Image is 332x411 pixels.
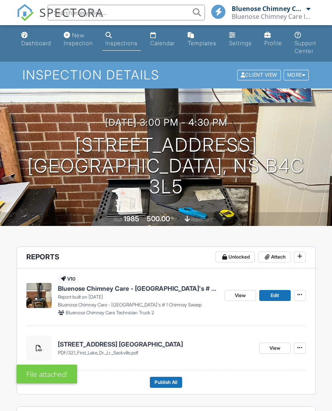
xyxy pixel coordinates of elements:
div: Inspections [105,40,138,46]
div: New Inspection [64,32,93,46]
div: Client View [237,70,281,81]
a: Client View [236,72,283,77]
div: 1985 [124,215,139,223]
a: Support Center [291,28,319,59]
a: Settings [226,28,255,51]
h1: Inspection Details [22,68,310,82]
h1: [STREET_ADDRESS] [GEOGRAPHIC_DATA], NS B4C 3L5 [13,135,319,197]
div: Profile [264,40,282,46]
div: Dashboard [21,40,51,46]
div: Settings [229,40,252,46]
a: Calendar [147,28,178,51]
span: basement [191,217,212,222]
h3: [DATE] 3:00 pm - 4:30 pm [105,117,227,128]
span: m² [171,217,177,222]
div: File attached! [17,365,77,383]
a: SPECTORA [17,11,104,27]
img: The Best Home Inspection Software - Spectora [17,4,34,21]
div: Templates [188,40,216,46]
a: Dashboard [18,28,54,51]
div: Bluenose Chimney Care Technician Truck 2 [232,5,304,13]
a: Templates [184,28,219,51]
span: Built [114,217,122,222]
div: Bluenose Chimney Care Inc. [232,13,310,20]
div: More [284,70,309,81]
div: 500.00 [147,215,170,223]
a: Profile [261,28,285,51]
div: Support Center [295,40,316,54]
input: Search everything... [48,5,205,20]
a: New Inspection [61,28,96,51]
div: Calendar [150,40,175,46]
a: Inspections [102,28,141,51]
